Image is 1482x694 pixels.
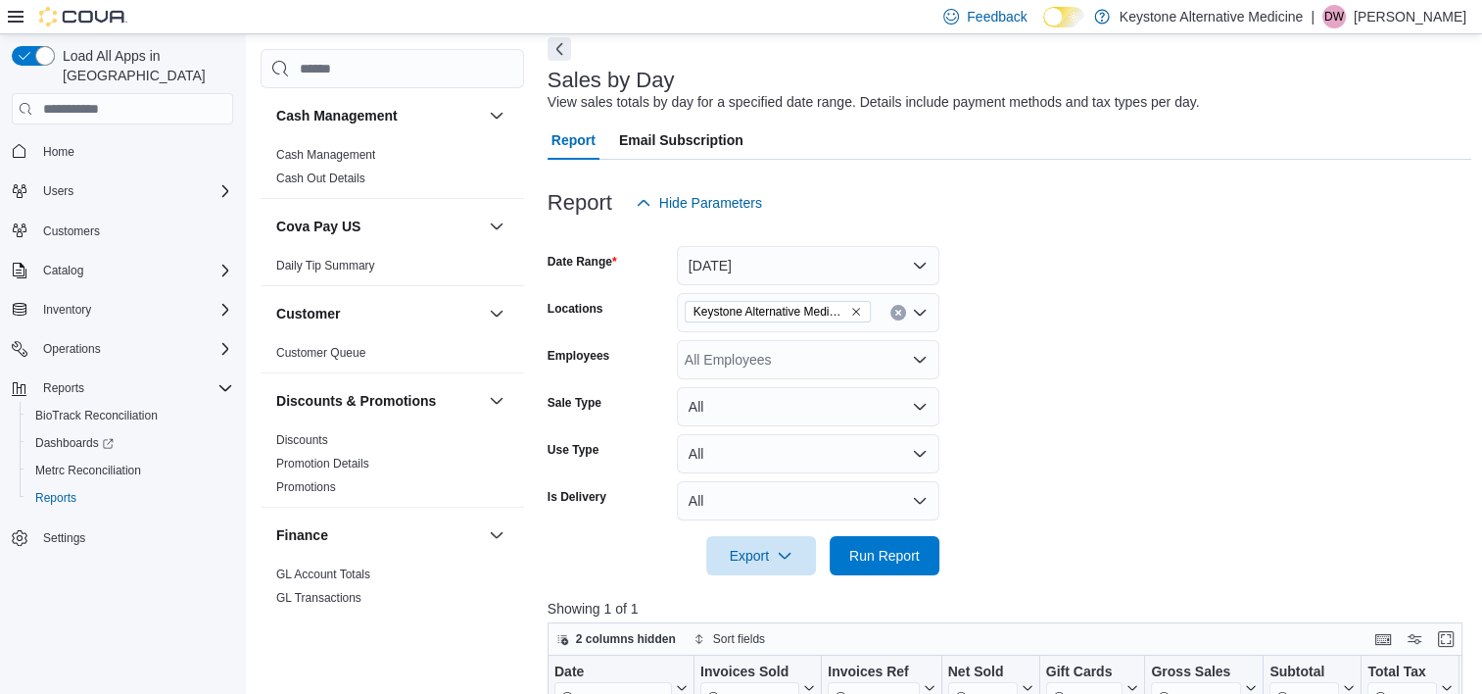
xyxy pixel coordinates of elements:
[20,402,241,429] button: BioTrack Reconciliation
[43,341,101,357] span: Operations
[276,346,365,360] a: Customer Queue
[27,486,233,510] span: Reports
[849,546,920,566] span: Run Report
[35,259,91,282] button: Catalog
[12,128,233,603] nav: Complex example
[677,246,939,285] button: [DATE]
[35,179,233,203] span: Users
[276,172,365,185] a: Cash Out Details
[35,179,81,203] button: Users
[43,530,85,546] span: Settings
[20,429,241,457] a: Dashboards
[27,459,233,482] span: Metrc Reconciliation
[27,486,84,510] a: Reports
[276,345,365,361] span: Customer Queue
[4,136,241,165] button: Home
[1120,5,1304,28] p: Keystone Alternative Medicine
[549,627,684,651] button: 2 columns hidden
[1322,5,1346,28] div: Douglas Winn
[677,434,939,473] button: All
[912,305,928,321] button: Open list of options
[261,341,524,372] div: Customer
[548,92,1200,113] div: View sales totals by day for a specified date range. Details include payment methods and tax type...
[276,106,481,125] button: Cash Management
[276,106,398,125] h3: Cash Management
[276,304,481,323] button: Customer
[1371,627,1395,651] button: Keyboard shortcuts
[548,489,606,505] label: Is Delivery
[20,457,241,484] button: Metrc Reconciliation
[276,259,375,273] a: Daily Tip Summary
[35,376,233,400] span: Reports
[551,121,596,160] span: Report
[276,525,481,545] button: Finance
[35,220,108,243] a: Customers
[35,219,233,243] span: Customers
[35,140,82,164] a: Home
[27,404,233,427] span: BioTrack Reconciliation
[35,337,233,361] span: Operations
[548,395,601,411] label: Sale Type
[276,591,361,605] a: GL Transactions
[27,459,149,482] a: Metrc Reconciliation
[276,433,328,447] a: Discounts
[35,408,158,423] span: BioTrack Reconciliation
[276,456,369,471] span: Promotion Details
[1269,664,1339,682] div: Subtotal
[628,183,770,223] button: Hide Parameters
[548,191,612,215] h3: Report
[967,7,1027,26] span: Feedback
[276,568,370,581] a: GL Account Totals
[713,631,765,647] span: Sort fields
[35,259,233,282] span: Catalog
[27,431,121,455] a: Dashboards
[912,352,928,368] button: Open list of options
[276,590,361,606] span: GL Transactions
[947,664,1017,682] div: Net Sold
[693,302,846,322] span: Keystone Alternative Medicine
[718,536,804,575] span: Export
[261,254,524,285] div: Cova Pay US
[35,337,109,361] button: Operations
[830,536,939,575] button: Run Report
[35,526,93,550] a: Settings
[27,431,233,455] span: Dashboards
[43,380,84,396] span: Reports
[548,301,603,317] label: Locations
[43,183,73,199] span: Users
[485,523,508,547] button: Finance
[261,563,524,618] div: Finance
[35,298,233,322] span: Inventory
[1367,664,1437,682] div: Total Tax
[35,138,233,163] span: Home
[276,217,481,236] button: Cova Pay US
[659,193,762,213] span: Hide Parameters
[55,46,233,85] span: Load All Apps in [GEOGRAPHIC_DATA]
[4,374,241,402] button: Reports
[1403,627,1426,651] button: Display options
[1354,5,1466,28] p: [PERSON_NAME]
[700,664,799,682] div: Invoices Sold
[43,144,74,160] span: Home
[4,217,241,245] button: Customers
[276,457,369,471] a: Promotion Details
[39,7,127,26] img: Cova
[828,664,919,682] div: Invoices Ref
[4,335,241,363] button: Operations
[548,37,571,61] button: Next
[677,481,939,520] button: All
[35,490,76,506] span: Reports
[685,301,871,322] span: Keystone Alternative Medicine
[554,664,672,682] div: Date
[276,148,375,162] a: Cash Management
[43,263,83,278] span: Catalog
[677,387,939,426] button: All
[35,463,141,478] span: Metrc Reconciliation
[276,391,436,411] h3: Discounts & Promotions
[276,217,360,236] h3: Cova Pay US
[35,376,92,400] button: Reports
[43,302,91,318] span: Inventory
[548,254,617,270] label: Date Range
[4,296,241,323] button: Inventory
[276,147,375,163] span: Cash Management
